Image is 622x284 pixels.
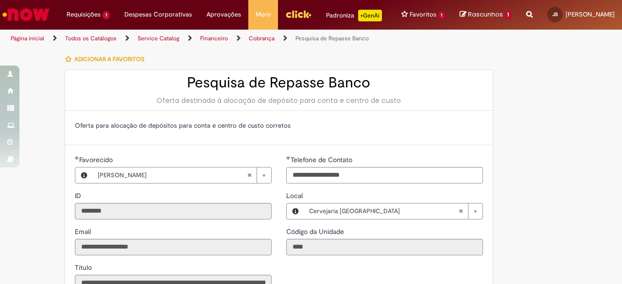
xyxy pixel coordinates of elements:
span: Despesas Corporativas [124,10,192,19]
ul: Trilhas de página [7,30,407,48]
abbr: Limpar campo Favorecido [242,167,257,183]
span: Oferta para alocação de depósitos para conta e centro de custo corretos [75,121,291,130]
span: [PERSON_NAME] [98,167,247,183]
span: 1 [103,11,110,19]
a: Pesquisa de Repasse Banco [295,34,369,42]
input: ID [75,203,272,219]
span: Local [286,191,305,200]
span: Somente leitura - Email [75,227,93,236]
img: ServiceNow [1,5,51,24]
a: Todos os Catálogos [65,34,117,42]
span: Adicionar a Favoritos [74,55,144,63]
abbr: Limpar campo Local [453,203,468,219]
span: [PERSON_NAME] [566,10,615,18]
img: click_logo_yellow_360x200.png [285,7,311,21]
input: Código da Unidade [286,239,483,255]
span: Obrigatório Preenchido [75,156,79,160]
h2: Pesquisa de Repasse Banco [75,75,483,91]
label: Somente leitura - Email [75,227,93,236]
label: Somente leitura - Título [75,263,94,272]
span: Somente leitura - Código da Unidade [286,227,346,236]
a: Service Catalog [138,34,179,42]
label: Somente leitura - Código da Unidade [286,227,346,236]
input: Email [75,239,272,255]
span: Somente leitura - Título [75,263,94,272]
button: Adicionar a Favoritos [65,49,150,69]
span: Telefone de Contato [291,155,354,164]
input: Telefone de Contato [286,167,483,184]
a: Página inicial [11,34,44,42]
span: Aprovações [207,10,241,19]
span: JS [553,11,558,17]
label: Somente leitura - ID [75,191,83,200]
span: Favorecido, Juliana Ribeiro Soares Pereira [79,155,115,164]
div: Oferta destinada à alocação de depósito para conta e centro de custo [75,96,483,105]
p: +GenAi [358,10,382,21]
div: Padroniza [326,10,382,21]
span: 1 [438,11,446,19]
a: Rascunhos [460,10,512,19]
a: Cobrança [249,34,275,42]
span: Cervejaria [GEOGRAPHIC_DATA] [309,203,458,219]
span: Obrigatório Preenchido [286,156,291,160]
a: [PERSON_NAME]Limpar campo Favorecido [93,167,271,183]
a: Cervejaria [GEOGRAPHIC_DATA]Limpar campo Local [304,203,483,219]
button: Local, Visualizar este registro Cervejaria Rio de Janeiro [287,203,304,219]
span: Somente leitura - ID [75,191,83,200]
span: Requisições [67,10,101,19]
span: Favoritos [410,10,436,19]
span: Rascunhos [468,10,503,19]
a: Financeiro [200,34,228,42]
span: More [256,10,271,19]
span: 1 [504,11,512,19]
button: Favorecido, Visualizar este registro Juliana Ribeiro Soares Pereira [75,167,93,183]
